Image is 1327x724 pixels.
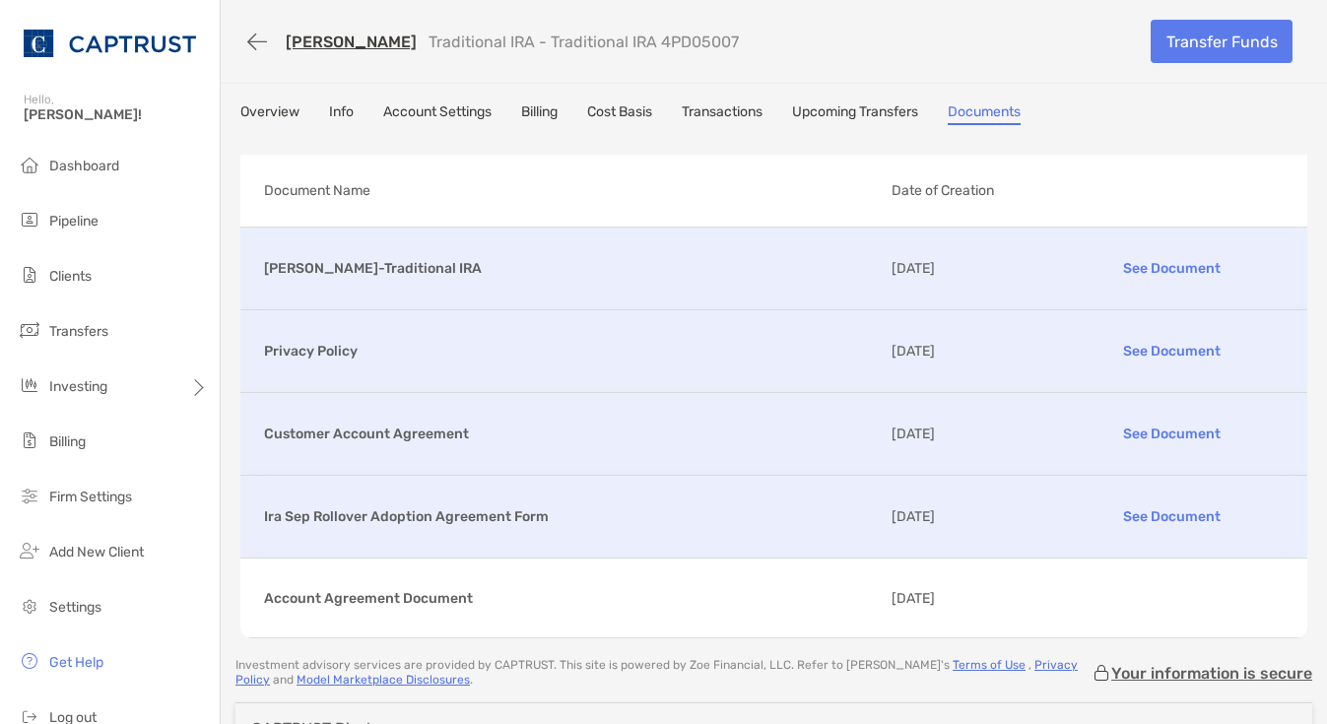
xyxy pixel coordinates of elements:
img: clients icon [18,263,41,287]
p: Your information is secure [1111,664,1312,683]
span: Billing [49,433,86,450]
a: [PERSON_NAME] [286,33,417,51]
p: Customer Account Agreement [264,422,876,446]
p: Traditional IRA - Traditional IRA 4PD05007 [429,33,739,51]
p: [DATE] [892,256,1044,281]
a: Transfer Funds [1151,20,1293,63]
a: Info [329,103,354,125]
p: See Document [1060,417,1284,451]
p: Account Agreement Document [264,586,876,611]
a: Documents [948,103,1021,125]
a: Model Marketplace Disclosures [297,673,470,687]
img: add_new_client icon [18,539,41,562]
p: [DATE] [892,422,1044,446]
img: investing icon [18,373,41,397]
p: [DATE] [892,586,1044,611]
img: settings icon [18,594,41,618]
span: Settings [49,599,101,616]
p: Document Name [264,178,876,203]
a: Terms of Use [953,658,1026,672]
img: get-help icon [18,649,41,673]
a: Account Settings [383,103,492,125]
p: Privacy Policy [264,339,876,363]
span: Add New Client [49,544,144,560]
img: transfers icon [18,318,41,342]
span: Dashboard [49,158,119,174]
span: Transfers [49,323,108,340]
a: Billing [521,103,558,125]
a: Upcoming Transfers [792,103,918,125]
p: See Document [1060,251,1284,286]
img: pipeline icon [18,208,41,231]
span: Investing [49,378,107,395]
span: Firm Settings [49,489,132,505]
p: Ira Sep Rollover Adoption Agreement Form [264,504,876,529]
p: Investment advisory services are provided by CAPTRUST . This site is powered by Zoe Financial, LL... [235,658,1092,688]
a: Overview [240,103,299,125]
img: billing icon [18,428,41,452]
img: dashboard icon [18,153,41,176]
p: See Document [1060,334,1284,368]
p: [DATE] [892,504,1044,529]
p: [DATE] [892,339,1044,363]
p: Date of Creation [892,178,1299,203]
span: [PERSON_NAME]! [24,106,208,123]
img: firm-settings icon [18,484,41,507]
a: Cost Basis [587,103,652,125]
span: Clients [49,268,92,285]
p: See Document [1060,499,1284,534]
a: Transactions [682,103,763,125]
p: [PERSON_NAME]-Traditional IRA [264,256,876,281]
span: Get Help [49,654,103,671]
span: Pipeline [49,213,99,230]
a: Privacy Policy [235,658,1078,687]
img: CAPTRUST Logo [24,8,196,79]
